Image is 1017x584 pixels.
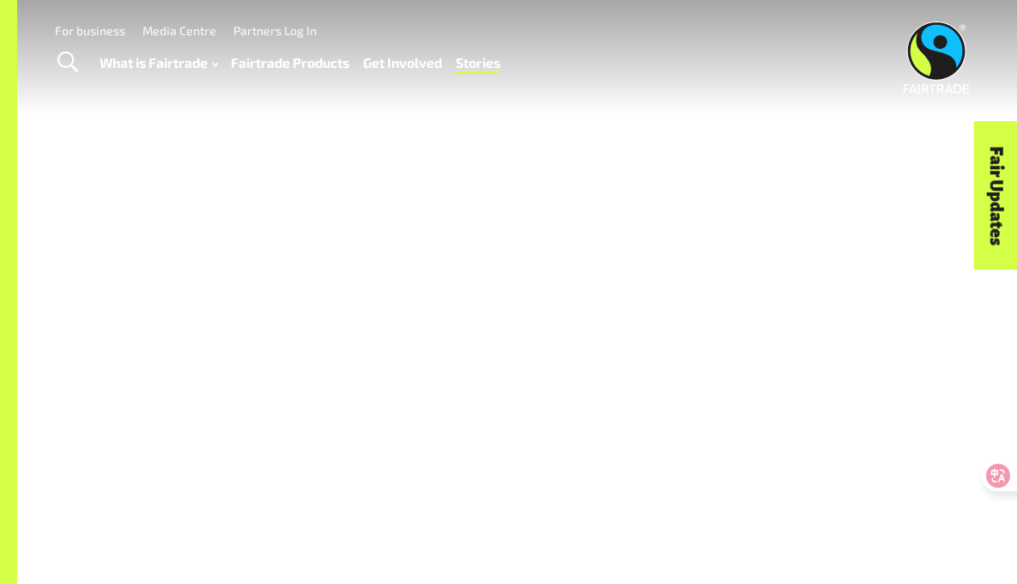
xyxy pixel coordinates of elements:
a: For business [55,23,125,38]
img: Fairtrade Australia New Zealand logo [903,21,969,94]
a: What is Fairtrade [100,51,218,75]
a: Toggle Search [46,41,88,84]
a: Get Involved [363,51,442,75]
a: Media Centre [142,23,216,38]
a: Stories [456,51,500,75]
a: Partners Log In [233,23,317,38]
a: Fairtrade Products [231,51,349,75]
